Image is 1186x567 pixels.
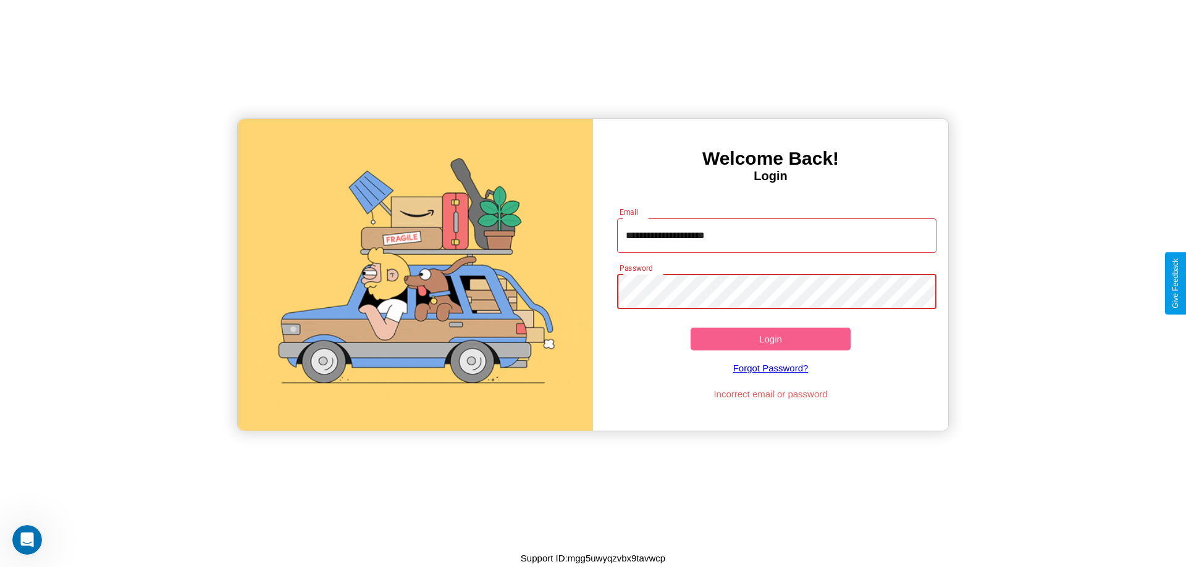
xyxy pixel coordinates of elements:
a: Forgot Password? [611,350,931,386]
p: Support ID: mgg5uwyqzvbx9tavwcp [521,550,665,566]
iframe: Intercom live chat [12,525,42,555]
label: Password [620,263,652,273]
h3: Welcome Back! [593,148,948,169]
img: gif [238,119,593,431]
p: Incorrect email or password [611,386,931,402]
button: Login [691,328,851,350]
label: Email [620,207,639,217]
h4: Login [593,169,948,183]
div: Give Feedback [1171,259,1180,308]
